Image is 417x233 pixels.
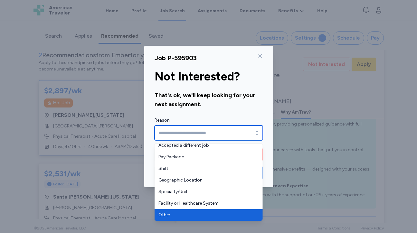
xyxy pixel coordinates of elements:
span: Specialty/Unit [158,189,251,195]
span: Geographic Location [158,177,251,183]
span: Shift [158,165,251,172]
span: Facility or Healthcare System [158,200,251,207]
span: Accepted a different job [158,142,251,149]
span: Other [158,212,251,218]
span: Pay Package [158,154,251,160]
